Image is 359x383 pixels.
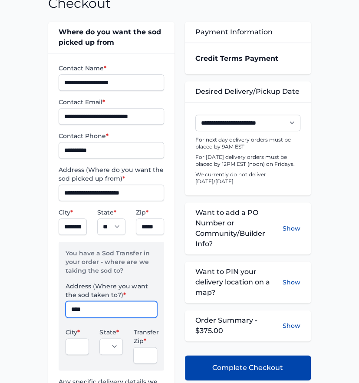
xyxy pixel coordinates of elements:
[66,328,89,337] label: City
[195,154,300,168] p: For [DATE] delivery orders must be placed by 12PM EST (noon) on Fridays.
[283,208,300,249] button: Show
[59,208,87,217] label: City
[59,165,164,183] label: Address (Where do you want the sod picked up from)
[195,315,283,336] span: Order Summary - $375.00
[195,54,278,63] strong: Credit Terms Payment
[59,132,164,140] label: Contact Phone
[66,249,157,282] p: You have a Sod Transfer in your order - where are we taking the sod to?
[59,64,164,73] label: Contact Name
[97,208,125,217] label: State
[133,328,157,345] label: Transfer Zip
[185,355,311,380] button: Complete Checkout
[195,136,300,150] p: For next day delivery orders must be placed by 9AM EST
[283,267,300,298] button: Show
[59,98,164,106] label: Contact Email
[195,171,300,185] p: We currently do not deliver [DATE]/[DATE]
[195,208,283,249] span: Want to add a PO Number or Community/Builder Info?
[195,267,283,298] span: Want to PIN your delivery location on a map?
[136,208,164,217] label: Zip
[185,22,311,43] div: Payment Information
[185,81,311,102] div: Desired Delivery/Pickup Date
[99,328,123,337] label: State
[66,282,157,299] label: Address (Where you want the sod taken to?)
[212,363,283,373] span: Complete Checkout
[283,321,300,330] button: Show
[48,22,174,53] div: Where do you want the sod picked up from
